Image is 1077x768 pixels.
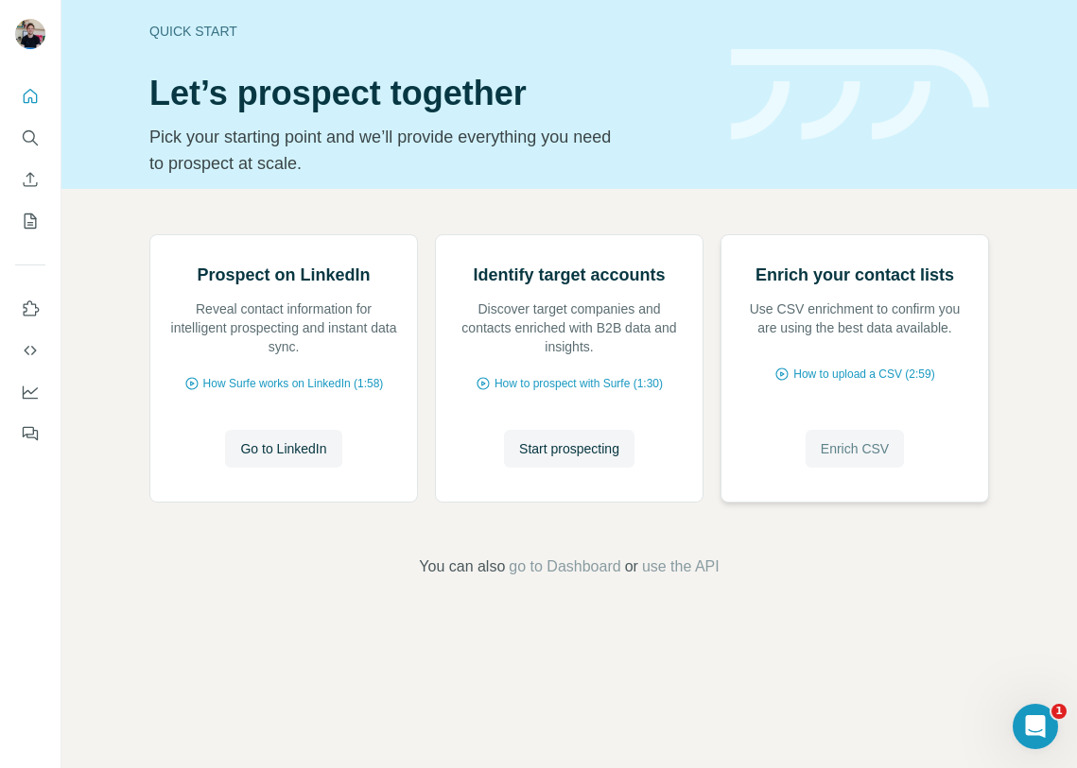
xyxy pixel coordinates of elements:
[495,375,663,392] span: How to prospect with Surfe (1:30)
[149,124,623,177] p: Pick your starting point and we’ll provide everything you need to prospect at scale.
[15,162,45,196] button: Enrich CSV
[225,430,341,468] button: Go to LinkedIn
[15,292,45,326] button: Use Surfe on LinkedIn
[821,439,889,458] span: Enrich CSV
[240,439,326,458] span: Go to LinkedIn
[1013,704,1058,749] iframe: Intercom live chat
[756,262,954,288] h2: Enrich your contact lists
[473,262,665,288] h2: Identify target accounts
[625,555,638,578] span: or
[806,430,904,468] button: Enrich CSV
[149,22,708,41] div: Quick start
[793,366,934,383] span: How to upload a CSV (2:59)
[419,555,505,578] span: You can also
[1051,704,1067,719] span: 1
[203,375,384,392] span: How Surfe works on LinkedIn (1:58)
[740,299,969,337] p: Use CSV enrichment to confirm you are using the best data available.
[15,333,45,367] button: Use Surfe API
[642,555,720,578] button: use the API
[15,417,45,451] button: Feedback
[15,79,45,113] button: Quick start
[15,204,45,238] button: My lists
[455,299,684,356] p: Discover target companies and contacts enriched with B2B data and insights.
[149,75,708,112] h1: Let’s prospect together
[15,121,45,155] button: Search
[504,430,634,468] button: Start prospecting
[15,375,45,409] button: Dashboard
[519,439,619,458] span: Start prospecting
[197,262,370,288] h2: Prospect on LinkedIn
[15,19,45,49] img: Avatar
[509,555,620,578] button: go to Dashboard
[731,49,989,141] img: banner
[169,299,398,356] p: Reveal contact information for intelligent prospecting and instant data sync.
